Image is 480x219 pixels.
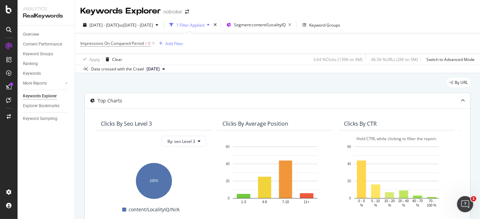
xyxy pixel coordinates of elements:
[80,20,161,30] button: [DATE] - [DATE]vs[DATE] - [DATE]
[224,20,294,30] button: Segment:content/LocalityIQ
[212,22,218,28] div: times
[165,41,183,46] div: Add Filter
[167,138,195,144] span: By: seo Level 3
[371,57,418,62] div: 46.56 % URLs ( 2M on 5M )
[471,196,476,201] span: 1
[347,145,351,149] text: 60
[23,5,69,12] div: Analytics
[103,54,122,65] button: Clear
[129,206,180,214] span: content/LocalityIQ/N/A
[148,39,151,48] span: 0
[416,204,419,207] text: %
[112,57,122,62] div: Clear
[23,12,69,20] div: RealKeywords
[344,143,449,208] svg: A chart.
[347,179,351,183] text: 20
[89,22,119,28] span: [DATE] - [DATE]
[304,200,310,204] text: 11+
[226,179,230,183] text: 20
[424,54,475,65] button: Switch to Advanced Mode
[101,159,206,200] svg: A chart.
[80,5,161,17] div: Keywords Explorer
[374,204,377,207] text: %
[144,65,168,73] button: [DATE]
[427,204,436,207] text: 100 %
[91,66,144,72] div: Data crossed with the Crawl
[313,57,363,62] div: 3.64 % Clicks ( 139K on 4M )
[23,41,70,48] a: Content Performance
[426,57,475,62] div: Switch to Advanced Mode
[23,51,70,58] a: Keyword Groups
[89,57,100,62] div: Apply
[80,54,100,65] button: Apply
[398,199,409,203] text: 20 - 40
[150,179,158,183] text: 100%
[23,93,57,100] div: Keywords Explorer
[344,136,449,142] div: Hold CTRL while clicking to filter the report.
[23,31,70,38] a: Overview
[146,66,160,72] span: 2025 Sep. 1st
[228,196,230,200] text: 0
[262,200,267,204] text: 4-6
[222,120,288,127] div: Clicks By Average Position
[23,115,57,122] div: Keyword Sampling
[282,200,289,204] text: 7-10
[23,31,39,38] div: Overview
[358,199,365,203] text: 0 - 5
[388,204,391,207] text: %
[309,22,340,28] div: Keyword Groups
[241,200,246,204] text: 1-3
[23,115,70,122] a: Keyword Sampling
[162,136,206,147] button: By: seo Level 3
[119,22,153,28] span: vs [DATE] - [DATE]
[402,204,405,207] text: %
[23,102,59,109] div: Explorer Bookmarks
[360,204,363,207] text: %
[23,51,53,58] div: Keyword Groups
[226,145,230,149] text: 60
[23,70,41,77] div: Keywords
[145,40,147,46] span: =
[101,120,152,127] div: Clicks By seo Level 3
[80,40,144,46] span: Impressions On Compared Period
[429,199,434,203] text: 70 -
[349,196,351,200] text: 0
[226,162,230,166] text: 40
[384,199,395,203] text: 10 - 20
[347,162,351,166] text: 40
[457,196,473,212] iframe: Intercom live chat
[300,20,343,30] button: Keyword Groups
[163,8,182,15] div: nobroker
[23,80,63,87] a: More Reports
[98,97,122,104] div: Top Charts
[371,199,380,203] text: 5 - 10
[23,80,47,87] div: More Reports
[412,199,423,203] text: 40 - 70
[167,20,212,30] button: 1 Filter Applied
[222,143,328,208] svg: A chart.
[176,22,204,28] div: 1 Filter Applied
[234,22,286,28] span: Segment: content/LocalityIQ
[156,39,183,48] button: Add Filter
[23,41,62,48] div: Content Performance
[23,102,70,109] a: Explorer Bookmarks
[185,9,189,14] div: arrow-right-arrow-left
[23,93,70,100] a: Keywords Explorer
[23,60,38,67] div: Ranking
[455,81,468,85] span: By URL
[447,78,471,87] div: legacy label
[23,70,70,77] a: Keywords
[344,120,377,127] div: Clicks By CTR
[23,60,70,67] a: Ranking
